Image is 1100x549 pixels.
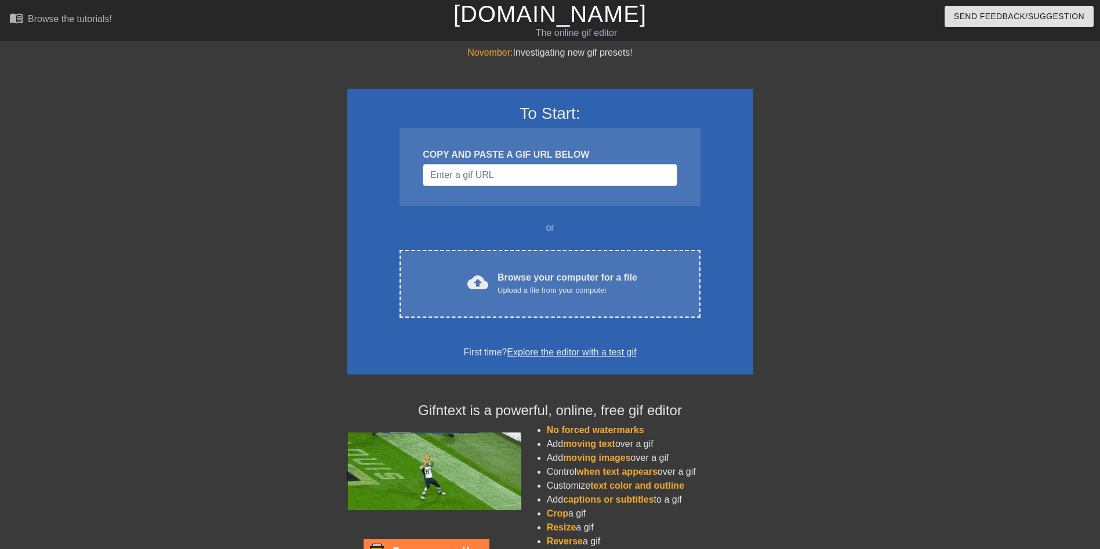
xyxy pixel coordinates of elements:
[498,271,637,296] div: Browse your computer for a file
[954,9,1084,24] span: Send Feedback/Suggestion
[498,285,637,296] div: Upload a file from your computer
[347,432,521,510] img: football_small.gif
[563,495,654,504] span: captions or subtitles
[362,104,738,123] h3: To Start:
[576,467,658,477] span: when text appears
[547,465,753,479] li: Control over a gif
[547,508,568,518] span: Crop
[590,481,684,490] span: text color and outline
[547,507,753,521] li: a gif
[347,46,753,60] div: Investigating new gif presets!
[9,11,23,25] span: menu_book
[467,272,488,293] span: cloud_upload
[507,347,636,357] a: Explore the editor with a test gif
[28,14,112,24] div: Browse the tutorials!
[945,6,1094,27] button: Send Feedback/Suggestion
[347,402,753,419] h4: Gifntext is a powerful, online, free gif editor
[563,439,615,449] span: moving text
[9,11,112,29] a: Browse the tutorials!
[547,479,753,493] li: Customize
[467,48,513,57] span: November:
[453,1,647,27] a: [DOMAIN_NAME]
[362,346,738,359] div: First time?
[547,451,753,465] li: Add over a gif
[423,164,677,186] input: Username
[547,493,753,507] li: Add to a gif
[547,535,753,548] li: a gif
[547,425,644,435] span: No forced watermarks
[423,148,677,162] div: COPY AND PASTE A GIF URL BELOW
[563,453,630,463] span: moving images
[547,536,583,546] span: Reverse
[547,522,576,532] span: Resize
[377,221,723,235] div: or
[547,521,753,535] li: a gif
[372,26,780,40] div: The online gif editor
[547,437,753,451] li: Add over a gif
